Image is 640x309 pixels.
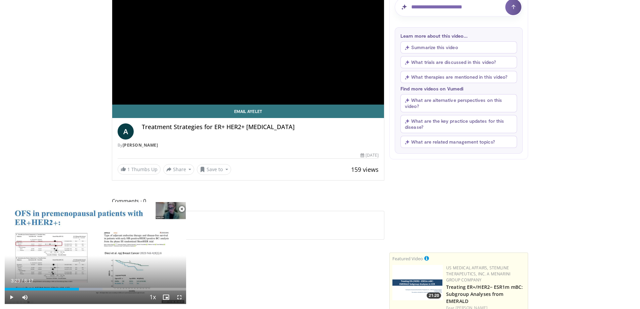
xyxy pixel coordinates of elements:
a: US Medical Affairs, Stemline Therapeutics, Inc. a Menarini Group Company [446,265,510,283]
a: 21:20 [392,265,443,300]
span: 3:23 [11,278,20,283]
span: 1 [127,166,130,172]
span: / [22,278,23,283]
span: Comments 0 [112,197,385,205]
button: What are related management topics? [400,136,517,148]
iframe: Advertisement [409,164,509,248]
button: Save to [197,164,231,175]
button: What are alternative perspectives on this video? [400,94,517,112]
h4: Treatment Strategies for ER+ HER2+ [MEDICAL_DATA] [142,123,379,131]
button: What therapies are mentioned in this video? [400,71,517,83]
button: Summarize this video [400,41,517,53]
p: Find more videos on Vumedi [400,86,517,91]
div: By [118,142,379,148]
button: Play [5,291,18,304]
button: What are the key practice updates for this disease? [400,115,517,133]
button: Mute [18,291,32,304]
p: Learn more about this video... [400,33,517,39]
video-js: Video Player [5,202,186,304]
small: Featured Video [392,256,423,262]
img: 5c3960eb-aea4-4e4e-a204-5b067e665462.png.150x105_q85_crop-smart_upscale.png [392,265,443,300]
button: Enable picture-in-picture mode [159,291,173,304]
button: Fullscreen [173,291,186,304]
a: A [118,123,134,140]
div: Progress Bar [5,288,186,291]
a: 1 Thumbs Up [118,164,161,175]
a: Treating ER+/HER2− ESR1m mBC: Subgroup Analyses from EMERALD [446,284,523,304]
span: 8:17 [24,278,33,283]
span: 159 views [351,165,379,173]
a: Email Ayelet [112,105,384,118]
button: Playback Rate [146,291,159,304]
span: 21:20 [427,293,441,299]
a: [PERSON_NAME] [123,142,158,148]
button: Close [175,202,188,216]
button: What trials are discussed in this video? [400,56,517,68]
button: Share [163,164,195,175]
div: [DATE] [360,152,379,158]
